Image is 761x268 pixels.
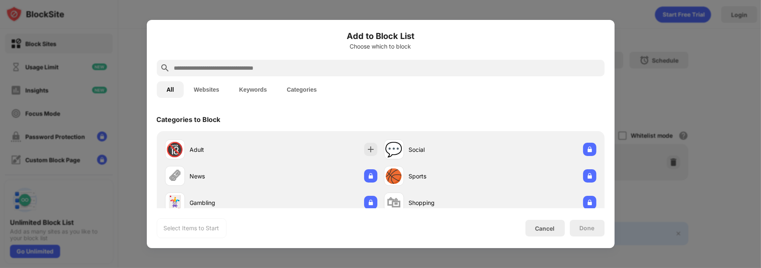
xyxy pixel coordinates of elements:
[409,145,490,154] div: Social
[229,81,277,98] button: Keywords
[157,81,184,98] button: All
[157,115,221,124] div: Categories to Block
[387,194,401,211] div: 🛍
[190,172,271,180] div: News
[385,168,403,185] div: 🏀
[580,225,595,231] div: Done
[535,225,555,232] div: Cancel
[409,172,490,180] div: Sports
[164,224,219,232] div: Select Items to Start
[184,81,229,98] button: Websites
[190,198,271,207] div: Gambling
[157,30,605,42] h6: Add to Block List
[385,141,403,158] div: 💬
[190,145,271,154] div: Adult
[160,63,170,73] img: search.svg
[409,198,490,207] div: Shopping
[166,141,184,158] div: 🔞
[157,43,605,50] div: Choose which to block
[277,81,327,98] button: Categories
[166,194,184,211] div: 🃏
[168,168,182,185] div: 🗞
